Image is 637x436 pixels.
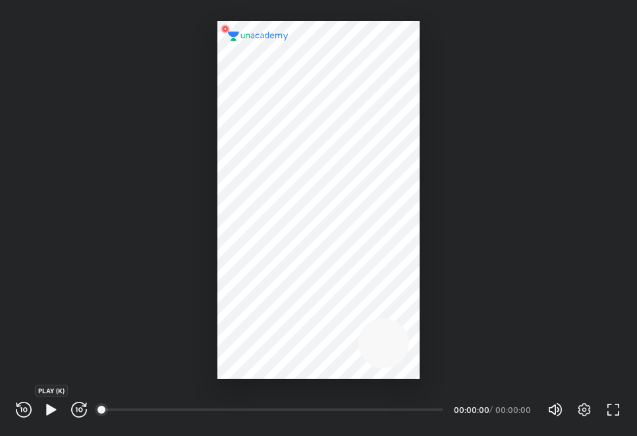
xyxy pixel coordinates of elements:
div: PLAY (K) [35,385,68,397]
img: logo.2a7e12a2.svg [228,32,289,41]
div: / [489,406,493,414]
img: wMgqJGBwKWe8AAAAABJRU5ErkJggg== [217,21,233,37]
div: 00:00:00 [495,406,532,414]
div: 00:00:00 [454,406,487,414]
